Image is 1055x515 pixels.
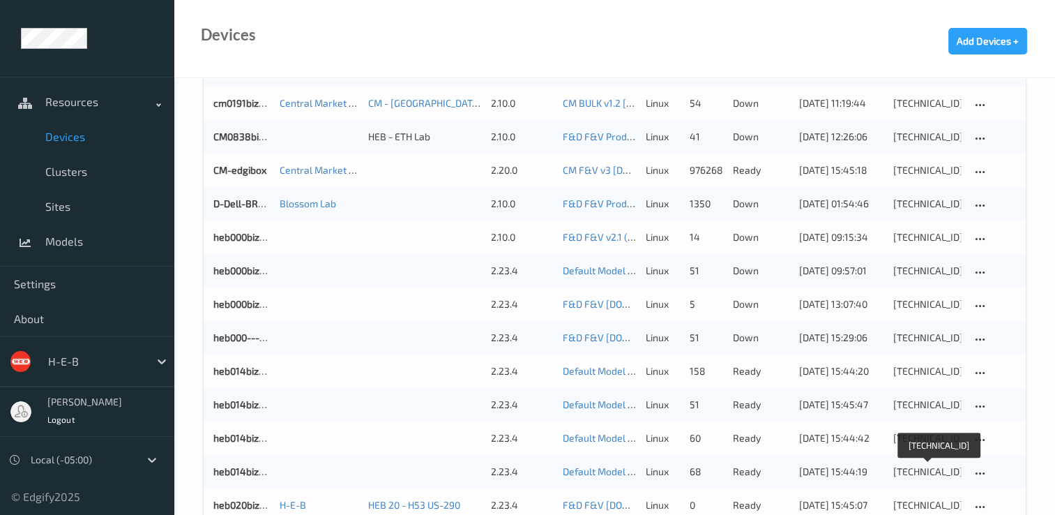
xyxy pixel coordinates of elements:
[563,432,643,444] a: Default Model 1.10
[563,465,643,477] a: Default Model 1.10
[563,331,872,343] a: F&D F&V [DOMAIN_NAME] (Daily) [DATE] 16:30 [DATE] 16:30 Auto Save
[491,230,553,244] div: 2.10.0
[733,197,789,211] p: down
[893,465,961,479] div: [TECHNICAL_ID]
[491,96,553,110] div: 2.10.0
[690,96,724,110] div: 54
[733,431,789,445] p: ready
[491,130,553,144] div: 2.10.0
[733,398,789,412] p: ready
[799,230,883,244] div: [DATE] 09:15:34
[563,365,643,377] a: Default Model 1.10
[491,197,553,211] div: 2.10.0
[733,331,789,345] p: down
[646,297,680,311] p: linux
[213,499,288,511] a: heb020bizedg40
[690,297,724,311] div: 5
[690,398,724,412] div: 51
[646,331,680,345] p: linux
[799,163,883,177] div: [DATE] 15:45:18
[646,431,680,445] p: linux
[646,96,680,110] p: linux
[893,264,961,278] div: [TECHNICAL_ID]
[799,398,883,412] div: [DATE] 15:45:47
[213,197,338,209] a: D-Dell-BRSQR3.localdomain
[563,197,822,209] a: F&D F&V Produce v3.1 (latest data) [DATE] 19:42 Auto Save
[491,465,553,479] div: 2.23.4
[690,364,724,378] div: 158
[563,398,643,410] a: Default Model 1.10
[213,97,288,109] a: cm0191bizedg88
[733,130,789,144] p: down
[213,264,287,276] a: heb000bizedg00
[733,230,789,244] p: down
[690,163,724,177] div: 976268
[368,97,482,109] a: CM - [GEOGRAPHIC_DATA]
[213,298,290,310] a: heb000bizedg011
[799,264,883,278] div: [DATE] 09:57:01
[491,364,553,378] div: 2.23.4
[368,130,481,144] div: HEB - ETH Lab
[491,498,553,512] div: 2.23.4
[280,197,336,209] a: Blossom Lab
[799,465,883,479] div: [DATE] 15:44:19
[690,197,724,211] div: 1350
[491,431,553,445] div: 2.23.4
[213,164,266,176] a: CM-edgibox
[893,297,961,311] div: [TECHNICAL_ID]
[733,465,789,479] p: ready
[690,130,724,144] div: 41
[646,197,680,211] p: linux
[646,465,680,479] p: linux
[733,364,789,378] p: ready
[690,498,724,512] div: 0
[893,398,961,412] div: [TECHNICAL_ID]
[799,197,883,211] div: [DATE] 01:54:46
[213,398,287,410] a: heb014bizedg33
[799,96,883,110] div: [DATE] 11:19:44
[646,364,680,378] p: linux
[201,28,256,42] div: Devices
[799,431,883,445] div: [DATE] 15:44:42
[893,230,961,244] div: [TECHNICAL_ID]
[280,97,396,109] a: Central Market Trial - Bulk
[646,130,680,144] p: linux
[491,297,553,311] div: 2.23.4
[646,398,680,412] p: linux
[491,331,553,345] div: 2.23.4
[893,364,961,378] div: [TECHNICAL_ID]
[491,264,553,278] div: 2.23.4
[733,498,789,512] p: ready
[563,231,849,243] a: F&D F&V v2.1 (Weekly Mon) [DATE] 23:30 [DATE] 23:30 Auto Save
[690,465,724,479] div: 68
[213,432,287,444] a: heb014bizedg34
[799,297,883,311] div: [DATE] 13:07:40
[799,331,883,345] div: [DATE] 15:29:06
[893,197,961,211] div: [TECHNICAL_ID]
[733,264,789,278] p: down
[563,97,757,109] a: CM BULK v1.2 [DATE] [DATE] 05:14 Auto Save
[733,96,789,110] p: down
[213,231,287,243] a: heb000bized000
[280,164,368,176] a: Central Market Trial
[799,130,883,144] div: [DATE] 12:26:06
[213,465,287,477] a: heb014bizedg35
[213,130,291,142] a: CM0838bizEdg27
[646,163,680,177] p: linux
[690,264,724,278] div: 51
[893,96,961,110] div: [TECHNICAL_ID]
[799,364,883,378] div: [DATE] 15:44:20
[368,499,460,511] a: HEB 20 - H53 US-290
[646,498,680,512] p: linux
[690,431,724,445] div: 60
[563,130,766,142] a: F&D F&V Produce v2.7 [DATE] 17:48 Auto Save
[491,398,553,412] div: 2.23.4
[893,163,961,177] div: [TECHNICAL_ID]
[213,331,287,343] a: heb000---edg00
[893,498,961,512] div: [TECHNICAL_ID]
[733,163,789,177] p: ready
[893,130,961,144] div: [TECHNICAL_ID]
[646,230,680,244] p: linux
[563,298,906,310] a: F&D F&V [DOMAIN_NAME] (weekly Mon) [DATE] 23:30 [DATE] 23:30 Auto Save
[948,28,1027,54] button: Add Devices +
